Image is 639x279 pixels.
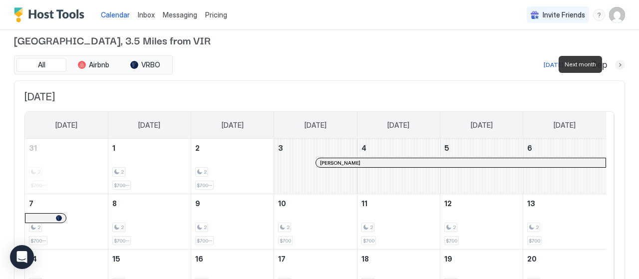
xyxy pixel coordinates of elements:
[565,60,596,69] span: Next month
[108,194,191,213] a: September 8, 2025
[121,169,124,175] span: 2
[204,224,207,231] span: 2
[128,112,170,139] a: Monday
[24,91,615,103] span: [DATE]
[361,255,369,263] span: 18
[112,144,115,152] span: 1
[320,160,601,166] div: [PERSON_NAME]
[370,224,373,231] span: 2
[363,238,374,244] span: $700
[446,238,457,244] span: $700
[278,199,286,208] span: 10
[14,55,173,74] div: tab-group
[542,59,565,71] button: [DATE]
[55,121,77,130] span: [DATE]
[112,255,120,263] span: 15
[163,10,197,19] span: Messaging
[554,121,576,130] span: [DATE]
[141,60,160,69] span: VRBO
[14,32,625,47] span: [GEOGRAPHIC_DATA], 3.5 Miles from VIR
[444,199,452,208] span: 12
[440,194,523,213] a: September 12, 2025
[16,58,66,72] button: All
[222,121,244,130] span: [DATE]
[461,112,503,139] a: Friday
[527,199,535,208] span: 13
[25,194,108,250] td: September 7, 2025
[440,250,523,268] a: September 19, 2025
[120,58,170,72] button: VRBO
[523,139,606,157] a: September 6, 2025
[361,144,366,152] span: 4
[357,139,440,157] a: September 4, 2025
[114,182,129,189] span: $700--
[593,9,605,21] div: menu
[114,238,129,244] span: $700--
[108,139,191,157] a: September 1, 2025
[10,245,34,269] div: Open Intercom Messenger
[274,139,356,157] a: September 3, 2025
[112,199,117,208] span: 8
[523,194,606,250] td: September 13, 2025
[280,238,291,244] span: $700
[305,121,326,130] span: [DATE]
[357,194,440,250] td: September 11, 2025
[278,144,283,152] span: 3
[529,238,540,244] span: $700
[191,139,274,157] a: September 2, 2025
[387,121,409,130] span: [DATE]
[471,121,493,130] span: [DATE]
[274,194,357,250] td: September 10, 2025
[544,112,586,139] a: Saturday
[101,9,130,20] a: Calendar
[25,139,108,194] td: August 31, 2025
[287,224,290,231] span: 2
[536,224,539,231] span: 2
[195,199,200,208] span: 9
[523,194,606,213] a: September 13, 2025
[357,250,440,268] a: September 18, 2025
[68,58,118,72] button: Airbnb
[609,7,625,23] div: User profile
[204,169,207,175] span: 2
[377,112,419,139] a: Thursday
[25,250,108,268] a: September 14, 2025
[527,255,537,263] span: 20
[361,199,367,208] span: 11
[45,112,87,139] a: Sunday
[615,60,625,70] button: Next month
[357,139,440,194] td: September 4, 2025
[195,255,203,263] span: 16
[197,238,212,244] span: $700--
[25,194,108,213] a: September 7, 2025
[121,224,124,231] span: 2
[523,250,606,268] a: September 20, 2025
[89,60,109,69] span: Airbnb
[138,9,155,20] a: Inbox
[163,9,197,20] a: Messaging
[544,60,564,69] div: [DATE]
[295,112,336,139] a: Wednesday
[278,255,286,263] span: 17
[444,144,449,152] span: 5
[205,10,227,19] span: Pricing
[274,194,356,213] a: September 10, 2025
[108,139,191,194] td: September 1, 2025
[440,194,523,250] td: September 12, 2025
[191,194,274,213] a: September 9, 2025
[101,10,130,19] span: Calendar
[138,10,155,19] span: Inbox
[523,139,606,194] td: September 6, 2025
[440,139,523,194] td: September 5, 2025
[25,139,108,157] a: August 31, 2025
[191,250,274,268] a: September 16, 2025
[320,160,360,166] span: [PERSON_NAME]
[38,60,45,69] span: All
[37,224,40,231] span: 2
[108,250,191,268] a: September 15, 2025
[29,199,33,208] span: 7
[191,139,274,194] td: September 2, 2025
[195,144,200,152] span: 2
[14,7,89,22] div: Host Tools Logo
[30,238,46,244] span: $700--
